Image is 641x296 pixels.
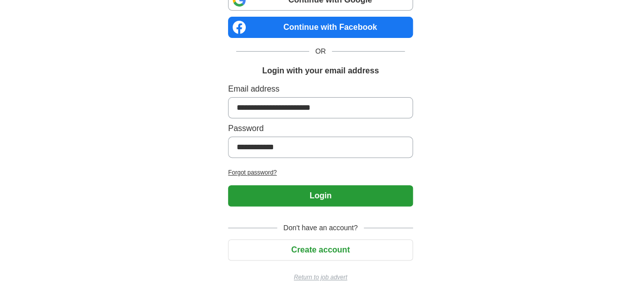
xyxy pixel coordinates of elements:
[228,122,413,135] label: Password
[228,273,413,282] a: Return to job advert
[277,223,364,233] span: Don't have an account?
[262,65,379,77] h1: Login with your email address
[228,245,413,254] a: Create account
[228,168,413,177] a: Forgot password?
[228,239,413,261] button: Create account
[228,185,413,206] button: Login
[228,17,413,38] a: Continue with Facebook
[309,46,332,57] span: OR
[228,83,413,95] label: Email address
